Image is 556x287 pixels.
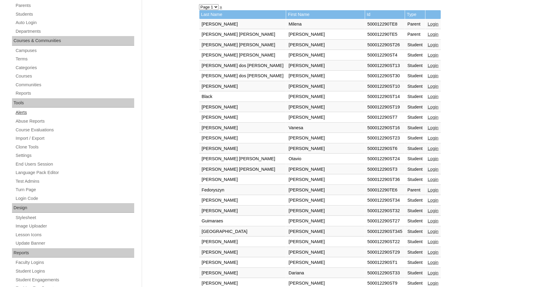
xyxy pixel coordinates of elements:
[428,270,439,275] a: Login
[286,237,364,247] td: [PERSON_NAME]
[199,185,286,195] td: Fedoryszyn
[15,169,134,176] a: Language Pack Editor
[199,19,286,29] td: [PERSON_NAME]
[405,61,425,71] td: Student
[199,29,286,40] td: [PERSON_NAME] [PERSON_NAME]
[405,268,425,278] td: Student
[365,247,405,258] td: 500012290ST29
[428,146,439,151] a: Login
[286,50,364,60] td: [PERSON_NAME]
[405,40,425,50] td: Student
[286,164,364,175] td: [PERSON_NAME]
[199,40,286,50] td: [PERSON_NAME] [PERSON_NAME]
[428,63,439,68] a: Login
[15,152,134,159] a: Settings
[15,55,134,63] a: Terms
[199,247,286,258] td: [PERSON_NAME]
[15,276,134,284] a: Student Engagements
[199,237,286,247] td: [PERSON_NAME]
[286,195,364,206] td: [PERSON_NAME]
[405,154,425,164] td: Student
[15,178,134,185] a: Test Admins
[365,71,405,81] td: 500012290ST30
[220,5,222,9] a: »
[365,154,405,164] td: 500012290ST24
[15,126,134,134] a: Course Evaluations
[199,81,286,92] td: [PERSON_NAME]
[199,61,286,71] td: [PERSON_NAME] dos [PERSON_NAME]
[365,61,405,71] td: 500012290ST13
[286,133,364,143] td: [PERSON_NAME]
[365,227,405,237] td: 500012290ST345
[286,154,364,164] td: Otavio
[405,247,425,258] td: Student
[15,222,134,230] a: Image Uploader
[199,258,286,268] td: [PERSON_NAME]
[405,71,425,81] td: Student
[15,143,134,151] a: Clone Tools
[286,123,364,133] td: Vanesa
[199,144,286,154] td: [PERSON_NAME]
[428,105,439,109] a: Login
[286,185,364,195] td: [PERSON_NAME]
[199,175,286,185] td: [PERSON_NAME]
[15,160,134,168] a: End Users Session
[199,50,286,60] td: [PERSON_NAME] [PERSON_NAME]
[405,216,425,226] td: Student
[428,115,439,120] a: Login
[428,239,439,244] a: Login
[428,73,439,78] a: Login
[405,50,425,60] td: Student
[405,133,425,143] td: Student
[286,216,364,226] td: [PERSON_NAME]
[286,92,364,102] td: [PERSON_NAME]
[199,227,286,237] td: [GEOGRAPHIC_DATA]
[12,248,134,258] div: Reports
[428,167,439,172] a: Login
[365,81,405,92] td: 500012290ST10
[428,229,439,234] a: Login
[405,102,425,112] td: Student
[428,250,439,255] a: Login
[199,123,286,133] td: [PERSON_NAME]
[428,136,439,140] a: Login
[428,94,439,99] a: Login
[199,195,286,206] td: [PERSON_NAME]
[286,81,364,92] td: [PERSON_NAME]
[199,164,286,175] td: [PERSON_NAME] [PERSON_NAME]
[199,10,286,19] td: Last Name
[199,71,286,81] td: [PERSON_NAME] dos [PERSON_NAME]
[428,53,439,57] a: Login
[15,28,134,35] a: Departments
[365,175,405,185] td: 500012290ST36
[428,281,439,285] a: Login
[365,29,405,40] td: 500012290TE5
[365,19,405,29] td: 500012290TE8
[15,186,134,194] a: Turn Page
[365,206,405,216] td: 500012290ST32
[428,218,439,223] a: Login
[12,98,134,108] div: Tools
[405,29,425,40] td: Parent
[365,258,405,268] td: 500012290ST1
[286,206,364,216] td: [PERSON_NAME]
[199,92,286,102] td: Black
[199,133,286,143] td: [PERSON_NAME]
[365,144,405,154] td: 500012290ST6
[405,81,425,92] td: Student
[15,118,134,125] a: Abuse Reports
[365,268,405,278] td: 500012290ST33
[405,164,425,175] td: Student
[286,40,364,50] td: [PERSON_NAME]
[199,268,286,278] td: [PERSON_NAME]
[286,10,364,19] td: First Name
[15,64,134,72] a: Categories
[15,2,134,9] a: Parents
[15,240,134,247] a: Update Banner
[286,19,364,29] td: Milena
[15,231,134,239] a: Lesson Icons
[365,195,405,206] td: 500012290ST34
[365,102,405,112] td: 500012290ST19
[365,123,405,133] td: 500012290ST16
[405,227,425,237] td: Student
